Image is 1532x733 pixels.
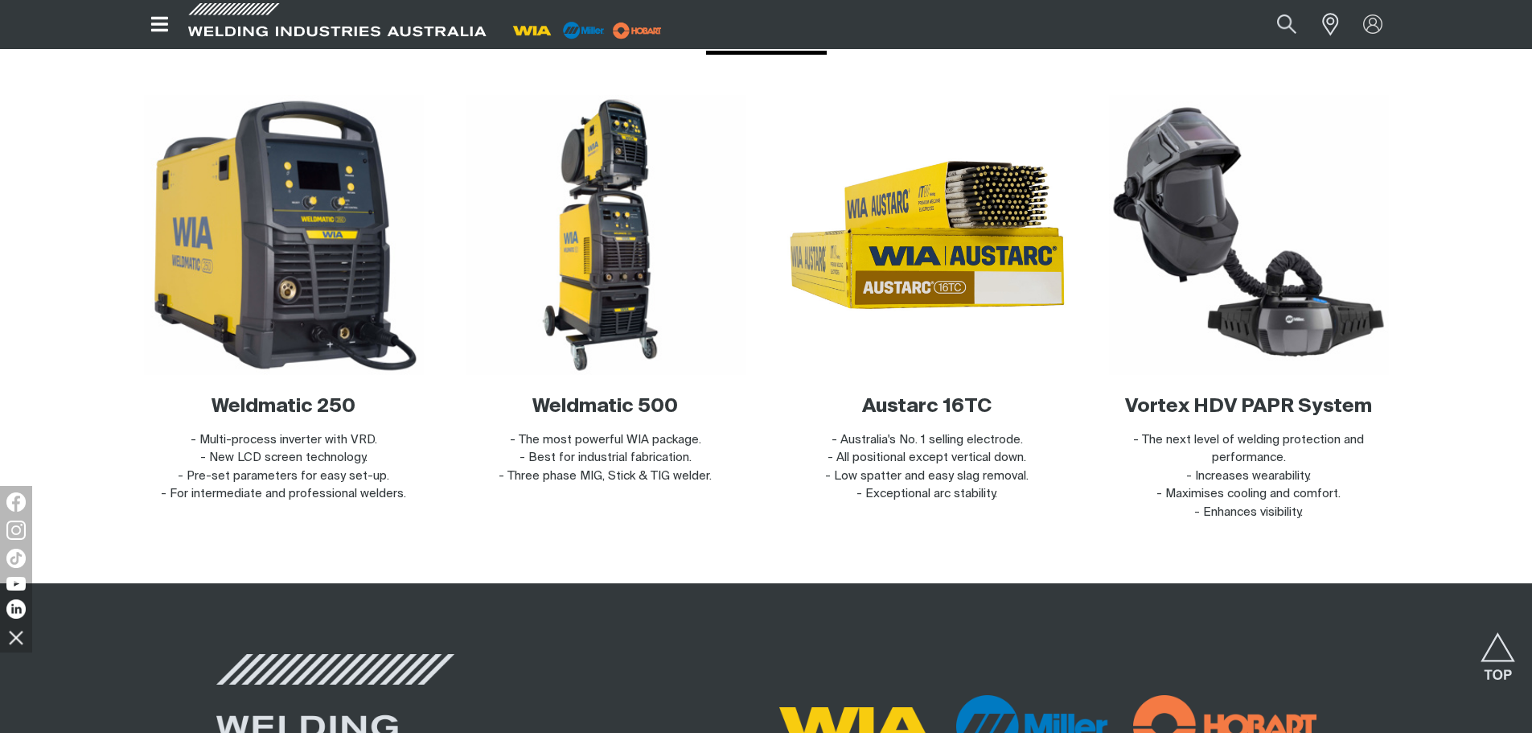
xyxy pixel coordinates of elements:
input: Product name or item number... [1238,6,1313,43]
img: YouTube [6,577,26,591]
img: TikTok [6,549,26,568]
img: Miller Vortex HDV PAPR System [1109,95,1389,375]
p: - Australia's No. 1 selling electrode. - All positional except vertical down. - Low spatter and e... [779,431,1075,504]
p: - The next level of welding protection and performance. - Increases wearability. - Maximises cool... [1101,431,1397,522]
a: Weldmatic 250 [212,397,355,416]
a: Austarc 16TC [862,397,992,416]
img: Instagram [6,521,26,540]
img: Austarc 16TC [787,95,1067,375]
img: LinkedIn [6,599,26,619]
p: - Multi-process inverter with VRD. - New LCD screen technology. - Pre-set parameters for easy set... [136,431,432,504]
p: - The most powerful WIA package. - Best for industrial fabrication. - Three phase MIG, Stick & TI... [458,431,754,486]
img: Weldmatic 500 [466,95,745,375]
button: Search products [1259,6,1314,43]
a: miller [608,24,667,36]
img: miller [608,19,667,43]
img: Facebook [6,492,26,512]
img: Weldmatic 250 [144,95,424,375]
a: Vortex HDV PAPR System [1125,397,1372,416]
a: Weldmatic 500 [532,397,678,416]
button: Scroll to top [1480,632,1516,669]
img: hide socials [2,624,30,651]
